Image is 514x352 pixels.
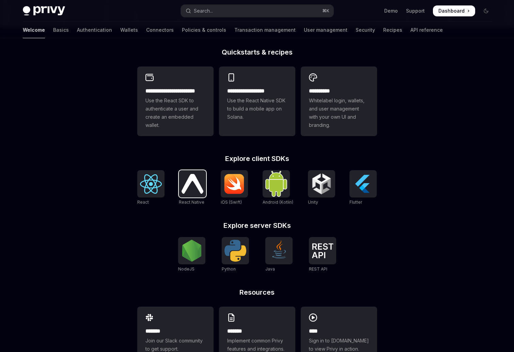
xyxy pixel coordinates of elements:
span: REST API [309,266,327,272]
a: iOS (Swift)iOS (Swift) [221,170,248,206]
button: Toggle dark mode [481,5,492,16]
h2: Quickstarts & recipes [137,49,377,56]
span: Flutter [349,200,362,205]
img: React Native [182,174,203,193]
a: JavaJava [265,237,293,273]
span: NodeJS [178,266,194,272]
a: Dashboard [433,5,475,16]
a: Android (Kotlin)Android (Kotlin) [263,170,293,206]
a: Policies & controls [182,22,226,38]
img: React [140,174,162,194]
a: Basics [53,22,69,38]
img: dark logo [23,6,65,16]
a: **** *****Whitelabel login, wallets, and user management with your own UI and branding. [301,67,377,136]
span: Dashboard [438,8,465,14]
a: Recipes [383,22,402,38]
a: PythonPython [222,237,249,273]
a: Connectors [146,22,174,38]
span: Unity [308,200,318,205]
a: **** **** **** ***Use the React Native SDK to build a mobile app on Solana. [219,67,295,136]
span: React [137,200,149,205]
a: API reference [410,22,443,38]
a: Demo [384,8,398,14]
a: User management [304,22,347,38]
span: Android (Kotlin) [263,200,293,205]
img: Java [268,240,290,262]
img: REST API [312,243,333,258]
h2: Resources [137,289,377,296]
span: React Native [179,200,204,205]
span: Whitelabel login, wallets, and user management with your own UI and branding. [309,97,369,129]
span: Python [222,266,236,272]
a: REST APIREST API [309,237,336,273]
a: Support [406,8,425,14]
h2: Explore server SDKs [137,222,377,229]
a: ReactReact [137,170,165,206]
img: Flutter [352,173,374,195]
h2: Explore client SDKs [137,155,377,162]
span: Use the React SDK to authenticate a user and create an embedded wallet. [145,97,205,129]
img: Unity [311,173,332,195]
button: Open search [181,5,333,17]
a: Wallets [120,22,138,38]
a: React NativeReact Native [179,170,206,206]
img: Android (Kotlin) [265,171,287,196]
span: iOS (Swift) [221,200,242,205]
a: Authentication [77,22,112,38]
a: FlutterFlutter [349,170,377,206]
span: Use the React Native SDK to build a mobile app on Solana. [227,97,287,121]
a: Transaction management [234,22,296,38]
a: NodeJSNodeJS [178,237,205,273]
img: Python [224,240,246,262]
div: Search... [194,7,213,15]
img: iOS (Swift) [223,174,245,194]
a: Security [356,22,375,38]
a: UnityUnity [308,170,335,206]
span: Java [265,266,275,272]
span: ⌘ K [322,8,329,14]
a: Welcome [23,22,45,38]
img: NodeJS [181,240,203,262]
